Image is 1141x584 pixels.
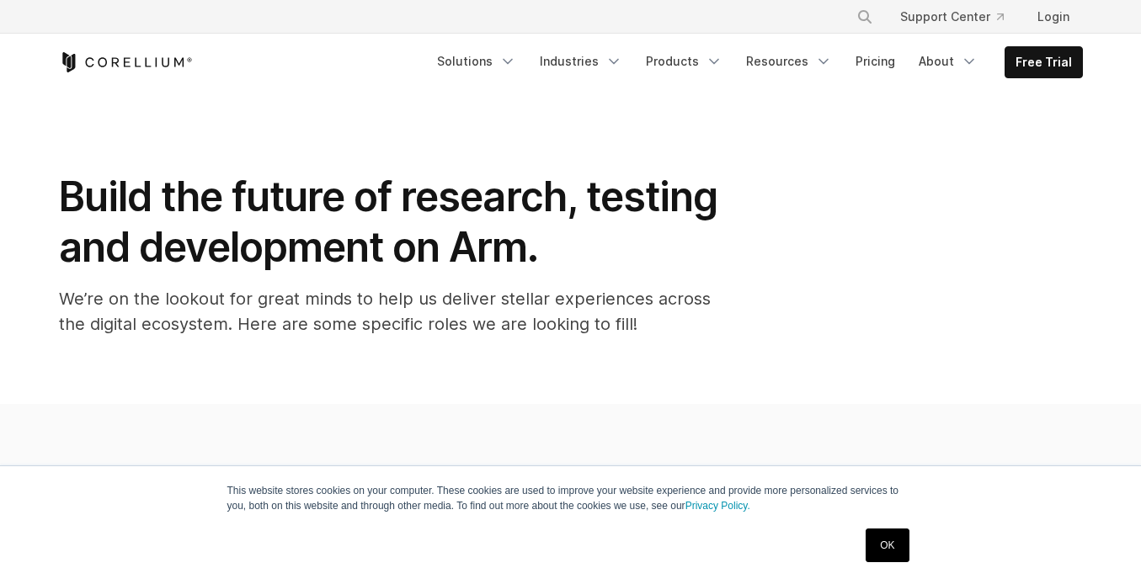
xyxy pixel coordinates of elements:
[1024,2,1083,32] a: Login
[866,528,909,562] a: OK
[909,46,988,77] a: About
[427,46,1083,78] div: Navigation Menu
[59,172,733,273] h1: Build the future of research, testing and development on Arm.
[227,483,914,513] p: This website stores cookies on your computer. These cookies are used to improve your website expe...
[850,2,880,32] button: Search
[530,46,632,77] a: Industries
[845,46,905,77] a: Pricing
[1005,47,1082,77] a: Free Trial
[59,286,733,337] p: We’re on the lookout for great minds to help us deliver stellar experiences across the digital ec...
[636,46,733,77] a: Products
[736,46,842,77] a: Resources
[685,500,750,512] a: Privacy Policy.
[836,2,1083,32] div: Navigation Menu
[427,46,526,77] a: Solutions
[59,52,193,72] a: Corellium Home
[887,2,1017,32] a: Support Center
